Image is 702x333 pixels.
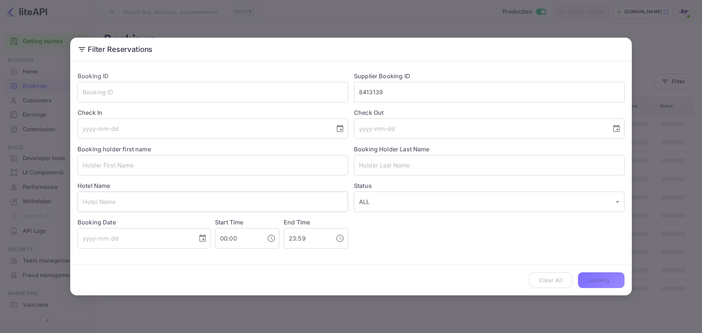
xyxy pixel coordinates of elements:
input: yyyy-mm-dd [354,118,606,139]
label: Check In [78,108,348,117]
input: Holder First Name [78,155,348,175]
input: yyyy-mm-dd [78,228,192,249]
label: Booking ID [78,72,109,80]
label: Booking Date [78,218,211,227]
input: hh:mm [215,228,261,249]
label: End Time [284,219,310,226]
button: Choose time, selected time is 11:59 PM [333,231,347,246]
label: Booking holder first name [78,145,151,153]
label: Hotel Name [78,182,110,189]
label: Status [354,181,624,190]
input: hh:mm [284,228,330,249]
h2: Filter Reservations [70,38,632,61]
input: Holder Last Name [354,155,624,175]
div: ALL [354,192,624,212]
input: Supplier Booking ID [354,82,624,102]
label: Start Time [215,219,244,226]
button: Choose date [333,121,347,136]
button: Choose date [195,231,210,246]
input: yyyy-mm-dd [78,118,330,139]
label: Booking Holder Last Name [354,145,430,153]
input: Booking ID [78,82,348,102]
button: Choose time, selected time is 12:00 AM [264,231,279,246]
input: Hotel Name [78,192,348,212]
label: Check Out [354,108,624,117]
label: Supplier Booking ID [354,72,410,80]
button: Choose date [609,121,624,136]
